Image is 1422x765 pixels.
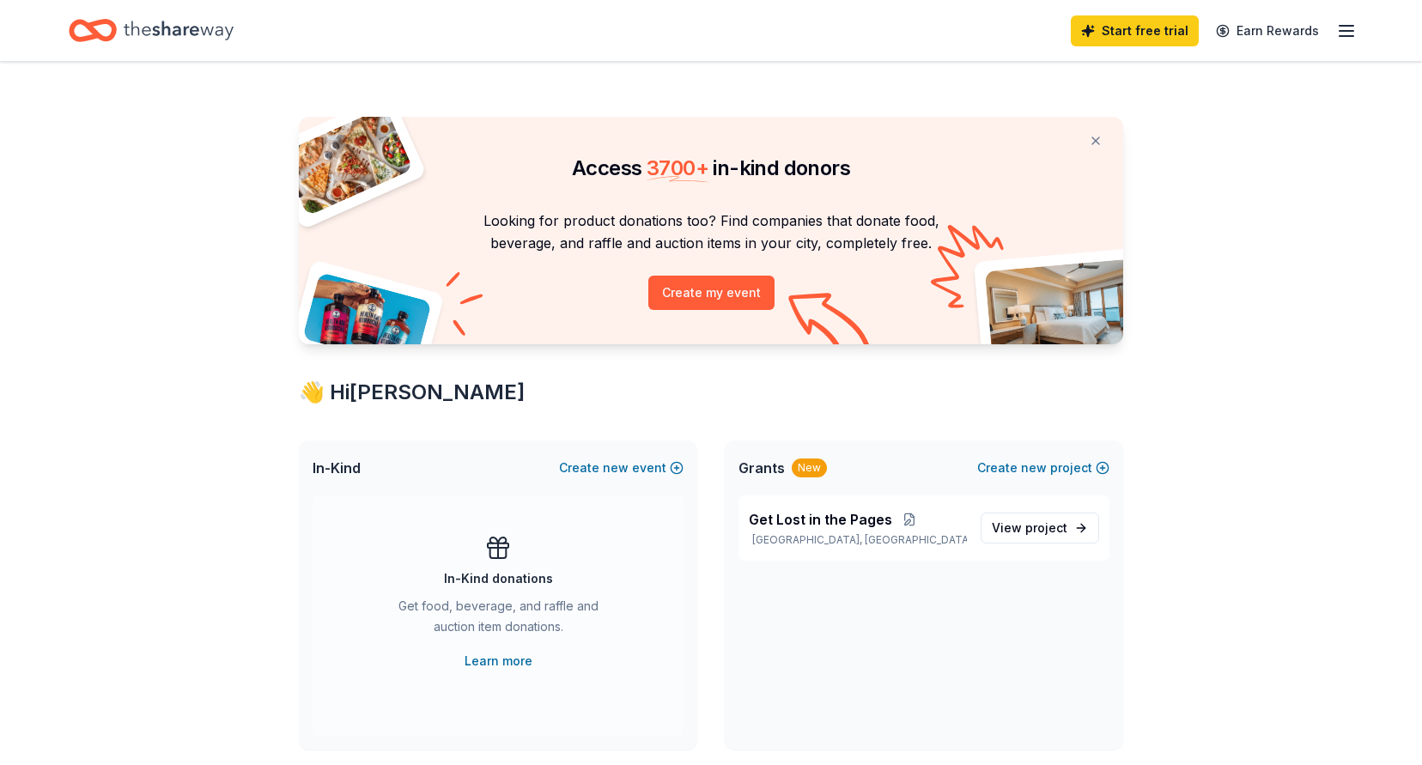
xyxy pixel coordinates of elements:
span: Get Lost in the Pages [749,509,892,530]
p: [GEOGRAPHIC_DATA], [GEOGRAPHIC_DATA] [749,533,967,547]
span: project [1025,520,1067,535]
div: New [792,458,827,477]
img: Curvy arrow [788,293,874,357]
span: Access in-kind donors [572,155,850,180]
a: Home [69,10,234,51]
span: Grants [738,458,785,478]
a: View project [981,513,1099,543]
a: Start free trial [1071,15,1199,46]
div: Get food, beverage, and raffle and auction item donations. [381,596,615,644]
a: Learn more [465,651,532,671]
a: Earn Rewards [1206,15,1329,46]
span: 3700 + [647,155,708,180]
span: View [992,518,1067,538]
span: new [1021,458,1047,478]
p: Looking for product donations too? Find companies that donate food, beverage, and raffle and auct... [319,209,1103,255]
button: Create my event [648,276,775,310]
div: In-Kind donations [444,568,553,589]
div: 👋 Hi [PERSON_NAME] [299,379,1123,406]
button: Createnewproject [977,458,1109,478]
button: Createnewevent [559,458,684,478]
img: Pizza [280,106,414,216]
span: new [603,458,629,478]
span: In-Kind [313,458,361,478]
